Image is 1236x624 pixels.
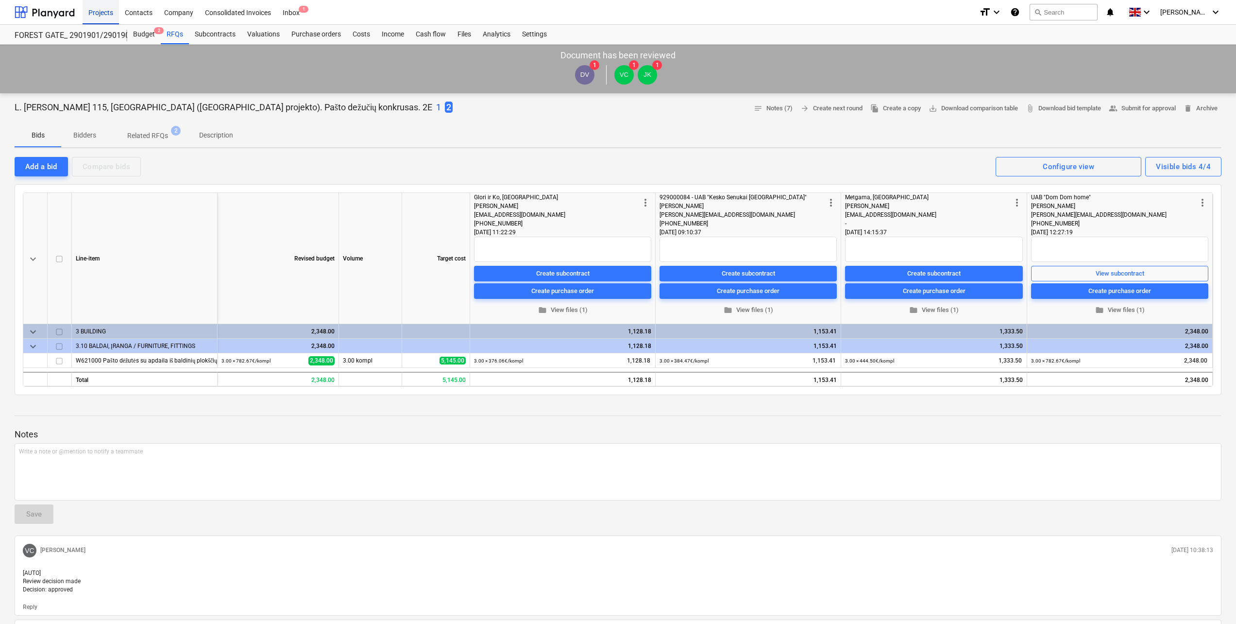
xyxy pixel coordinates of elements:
[536,268,590,279] div: Create subcontract
[643,71,651,78] span: JK
[347,25,376,44] a: Costs
[800,103,863,114] span: Create next round
[845,211,936,218] span: [EMAIL_ADDRESS][DOMAIN_NAME]
[15,157,68,176] button: Add a bid
[221,339,335,353] div: 2,348.00
[1031,219,1197,228] div: [PHONE_NUMBER]
[221,324,335,339] div: 2,348.00
[1183,357,1208,365] span: 2,348.00
[1011,197,1023,208] span: more_vert
[218,193,339,324] div: Revised budget
[474,211,565,218] span: [EMAIL_ADDRESS][DOMAIN_NAME]
[929,104,937,113] span: save_alt
[652,60,662,70] span: 1
[27,341,39,352] span: keyboard_arrow_down
[660,193,825,202] div: 929000084 - UAB "Kesko Senukai [GEOGRAPHIC_DATA]"
[754,103,793,114] span: Notes (7)
[221,358,271,364] small: 3.00 × 782.67€ / kompl
[474,303,651,318] button: View files (1)
[538,306,547,314] span: folder
[1026,104,1034,113] span: attach_file
[452,25,477,44] a: Files
[929,103,1018,114] span: Download comparison table
[620,71,629,78] span: VC
[996,157,1141,176] button: Configure view
[1088,285,1151,296] div: Create purchase order
[1027,372,1213,386] div: 2,348.00
[286,25,347,44] a: Purchase orders
[1109,104,1117,113] span: people_alt
[845,228,1023,237] div: [DATE] 14:15:37
[402,193,470,324] div: Target cost
[474,193,640,202] div: Glori ir Ko, [GEOGRAPHIC_DATA]
[76,353,213,367] div: W621000 Pašto dėžutės su apdaila iš baldinių plokščių
[308,356,335,365] span: 2,348.00
[998,357,1023,365] span: 1,333.50
[376,25,410,44] div: Income
[660,358,709,364] small: 3.00 × 384.47€ / kompl
[23,570,81,593] span: [AUTO] Review decision made Decision: approved
[189,25,241,44] div: Subcontracts
[1031,339,1208,353] div: 2,348.00
[1184,103,1218,114] span: Archive
[1096,268,1144,279] div: View subcontract
[474,202,640,210] div: [PERSON_NAME]
[1034,8,1042,16] span: search
[1010,6,1020,18] i: Knowledge base
[154,27,164,34] span: 2
[339,193,402,324] div: Volume
[171,126,181,136] span: 2
[660,211,795,218] span: [PERSON_NAME][EMAIL_ADDRESS][DOMAIN_NAME]
[76,339,213,353] div: 3.10 BALDAI, ĮRANGA / FURNITURE, FITTINGS
[474,228,651,237] div: [DATE] 11:22:29
[640,197,651,208] span: more_vert
[23,603,37,611] button: Reply
[750,101,796,116] button: Notes (7)
[161,25,189,44] a: RFQs
[402,372,470,386] div: 5,145.00
[845,358,894,364] small: 3.00 × 444.50€ / kompl
[849,305,1019,316] span: View files (1)
[410,25,452,44] div: Cash flow
[800,104,809,113] span: arrow_forward
[1109,103,1176,114] span: Submit for approval
[127,25,161,44] a: Budget2
[531,285,594,296] div: Create purchase order
[199,130,233,140] p: Description
[870,103,921,114] span: Create a copy
[23,544,36,557] div: Valentinas Cilcius
[812,357,837,365] span: 1,153.41
[1197,197,1208,208] span: more_vert
[1105,101,1180,116] button: Submit for approval
[991,6,1002,18] i: keyboard_arrow_down
[845,193,1011,202] div: Metgama, [GEOGRAPHIC_DATA]
[1026,103,1101,114] span: Download bid template
[845,219,1011,228] div: -
[1030,4,1098,20] button: Search
[1031,283,1208,299] button: Create purchase order
[1031,358,1080,364] small: 3.00 × 782.67€ / kompl
[15,102,432,113] p: L. [PERSON_NAME] 115, [GEOGRAPHIC_DATA] ([GEOGRAPHIC_DATA] projekto). Pašto dežučių konkrusas. 2E
[1105,6,1115,18] i: notifications
[724,306,732,314] span: folder
[560,50,676,61] p: Document has been reviewed
[1043,160,1094,173] div: Configure view
[660,219,825,228] div: [PHONE_NUMBER]
[436,101,441,114] button: 1
[1145,157,1221,176] button: Visible bids 4/4
[1160,8,1209,16] span: [PERSON_NAME]
[845,283,1023,299] button: Create purchase order
[1031,228,1208,237] div: [DATE] 12:27:19
[663,305,833,316] span: View files (1)
[1180,101,1221,116] button: Archive
[903,285,965,296] div: Create purchase order
[1156,160,1211,173] div: Visible bids 4/4
[1187,577,1236,624] iframe: Chat Widget
[717,285,779,296] div: Create purchase order
[25,160,57,173] div: Add a bid
[15,31,116,41] div: FOREST GATE_ 2901901/2901902/2901903
[575,65,594,85] div: Dovydas Vaicius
